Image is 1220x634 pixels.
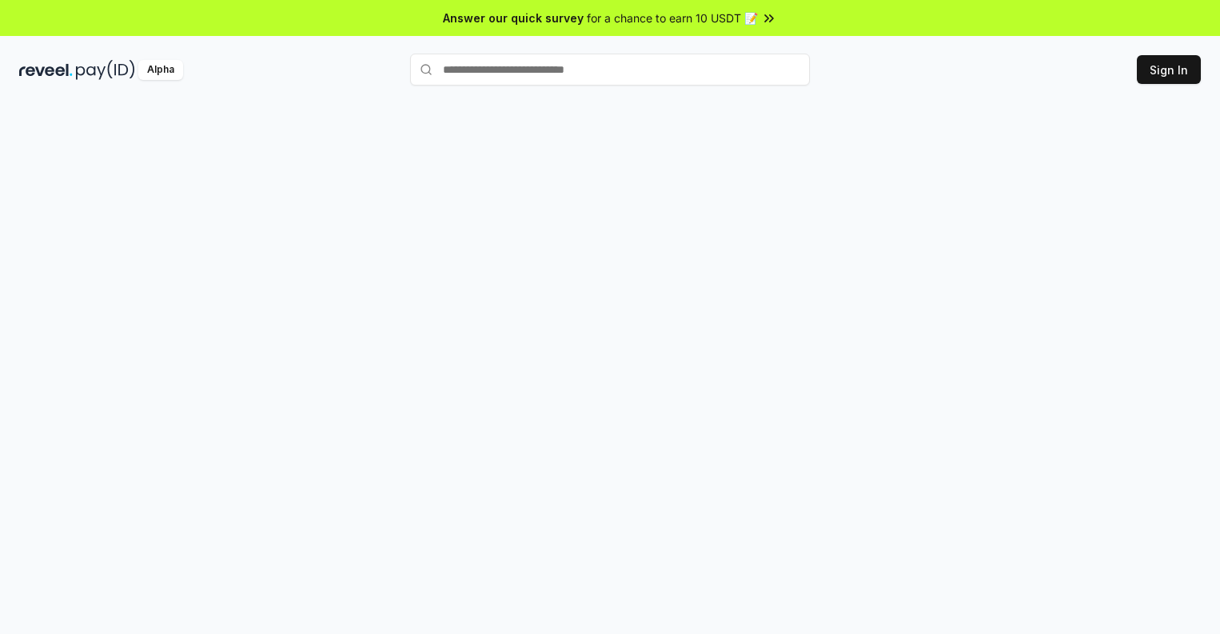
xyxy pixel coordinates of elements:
[587,10,758,26] span: for a chance to earn 10 USDT 📝
[138,60,183,80] div: Alpha
[443,10,584,26] span: Answer our quick survey
[1137,55,1201,84] button: Sign In
[19,60,73,80] img: reveel_dark
[76,60,135,80] img: pay_id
